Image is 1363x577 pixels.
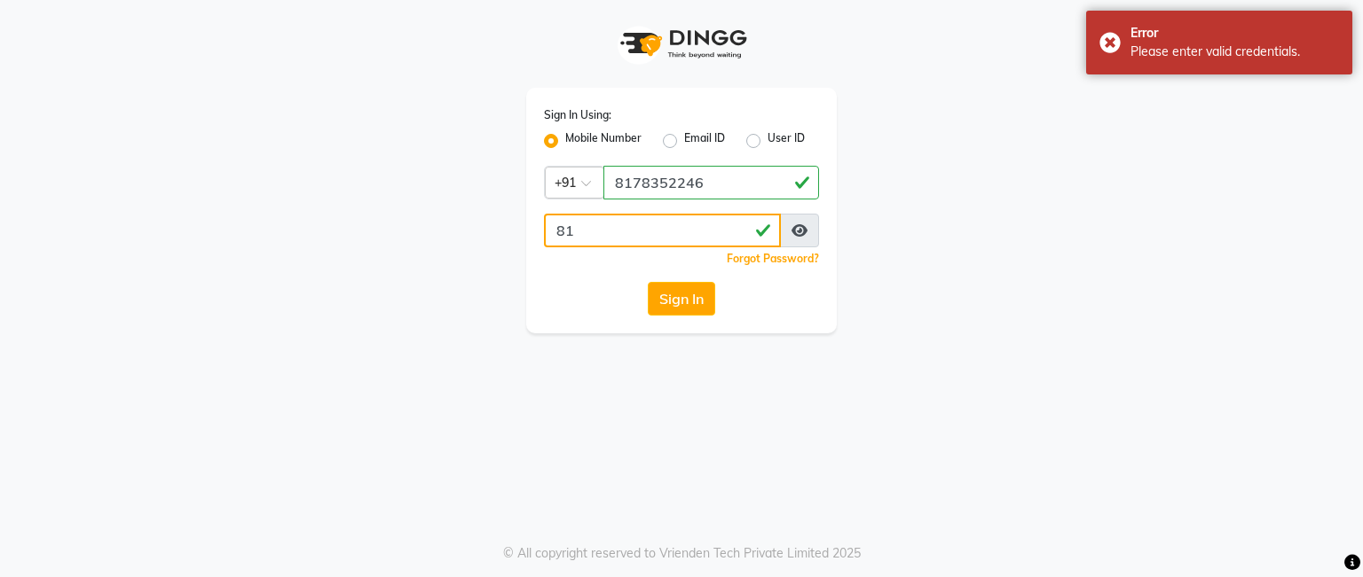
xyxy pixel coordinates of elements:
[611,18,752,70] img: logo1.svg
[768,130,805,152] label: User ID
[684,130,725,152] label: Email ID
[727,252,819,265] a: Forgot Password?
[565,130,642,152] label: Mobile Number
[603,166,819,199] input: Username
[648,282,715,316] button: Sign In
[1131,43,1339,61] div: Please enter valid credentials.
[544,214,781,247] input: Username
[544,107,611,123] label: Sign In Using:
[1131,24,1339,43] div: Error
